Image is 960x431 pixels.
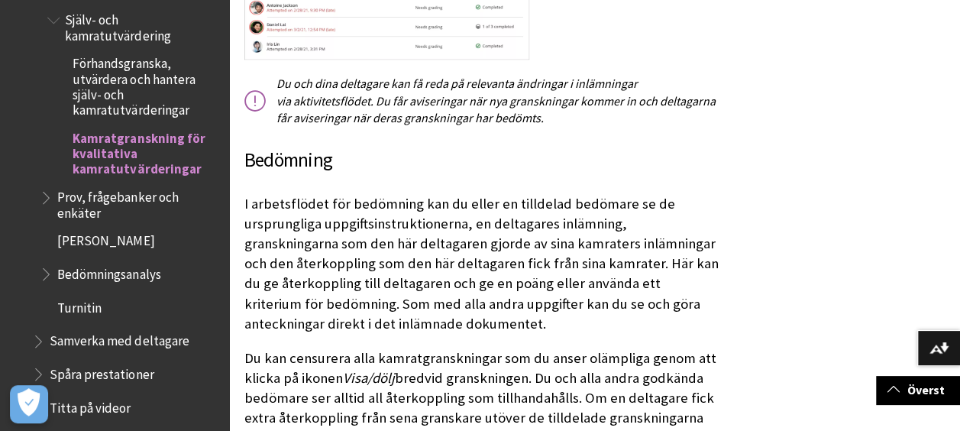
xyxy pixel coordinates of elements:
span: Visa/dölj [343,369,395,387]
span: [PERSON_NAME] [57,228,154,249]
span: Bedömningsanalys [57,261,160,282]
p: I arbetsflödet för bedömning kan du eller en tilldelad bedömare se de ursprungliga uppgiftsinstru... [244,194,719,334]
p: Du och dina deltagare kan få reda på relevanta ändringar i inlämningar via aktivitetsflödet. Du f... [244,75,719,126]
span: Titta på videor [50,395,131,416]
span: Samverka med deltagare [50,329,189,349]
span: Spåra prestationer [50,361,154,382]
span: Förhandsgranska, utvärdera och hantera själv- och kamratutvärderingar [73,51,218,118]
span: Turnitin [57,295,102,316]
button: Open Preferences [10,385,48,423]
span: Själv- och kamratutvärdering [65,8,218,44]
span: Kamratgranskning för kvalitativa kamratutvärderingar [73,125,218,177]
span: Prov, frågebanker och enkäter [57,185,218,221]
a: Överst [876,376,960,404]
h3: Bedömning [244,146,719,175]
